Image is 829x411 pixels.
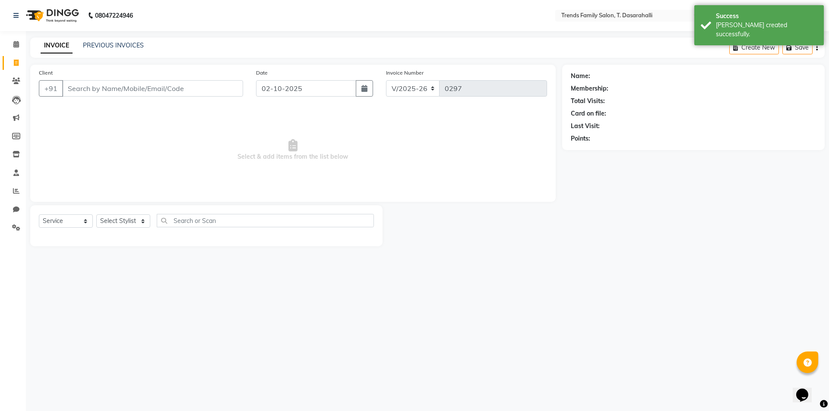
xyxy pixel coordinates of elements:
[782,41,813,54] button: Save
[386,69,424,77] label: Invoice Number
[157,214,374,227] input: Search or Scan
[62,80,243,97] input: Search by Name/Mobile/Email/Code
[39,80,63,97] button: +91
[571,97,605,106] div: Total Visits:
[83,41,144,49] a: PREVIOUS INVOICES
[22,3,81,28] img: logo
[39,107,547,193] span: Select & add items from the list below
[571,134,590,143] div: Points:
[793,376,820,402] iframe: chat widget
[716,21,817,39] div: Bill created successfully.
[95,3,133,28] b: 08047224946
[571,122,600,131] div: Last Visit:
[729,41,779,54] button: Create New
[39,69,53,77] label: Client
[571,72,590,81] div: Name:
[571,109,606,118] div: Card on file:
[41,38,73,53] a: INVOICE
[571,84,608,93] div: Membership:
[256,69,268,77] label: Date
[716,12,817,21] div: Success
